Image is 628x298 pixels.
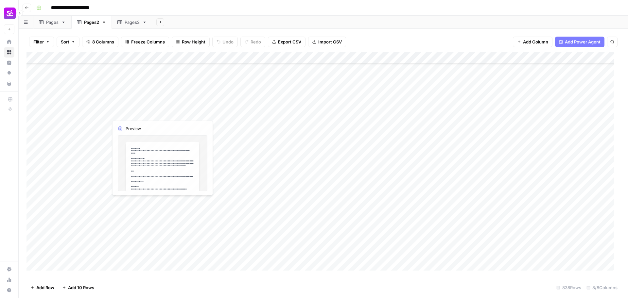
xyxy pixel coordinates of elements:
button: 8 Columns [82,37,118,47]
div: Pages3 [125,19,140,25]
button: Export CSV [268,37,305,47]
div: Pages2 [84,19,99,25]
a: Settings [4,264,14,274]
span: 8 Columns [92,39,114,45]
span: Undo [222,39,234,45]
a: Pages3 [112,16,152,29]
span: Row Height [182,39,205,45]
span: Sort [61,39,69,45]
span: Add 10 Rows [68,284,94,291]
span: Freeze Columns [131,39,165,45]
img: Smartcat Logo [4,8,16,19]
span: Add Row [36,284,54,291]
button: Filter [29,37,54,47]
button: Import CSV [308,37,346,47]
button: Redo [240,37,265,47]
a: Browse [4,47,14,58]
button: Sort [57,37,79,47]
button: Undo [212,37,238,47]
span: Filter [33,39,44,45]
button: Add Column [513,37,552,47]
span: Add Column [523,39,548,45]
button: Workspace: Smartcat [4,5,14,22]
button: Add 10 Rows [58,282,98,293]
a: Pages [33,16,71,29]
span: Redo [251,39,261,45]
button: Add Power Agent [555,37,604,47]
button: Add Row [26,282,58,293]
div: Pages [46,19,59,25]
a: Pages2 [71,16,112,29]
button: Row Height [172,37,210,47]
div: 838 Rows [554,282,584,293]
span: Export CSV [278,39,301,45]
span: Import CSV [318,39,342,45]
button: Help + Support [4,285,14,295]
span: Add Power Agent [565,39,601,45]
a: Insights [4,58,14,68]
a: Usage [4,274,14,285]
a: Your Data [4,78,14,89]
a: Opportunities [4,68,14,78]
button: Freeze Columns [121,37,169,47]
div: 8/8 Columns [584,282,620,293]
a: Home [4,37,14,47]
